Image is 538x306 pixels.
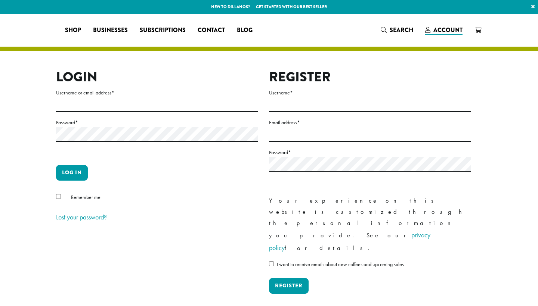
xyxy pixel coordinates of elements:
a: Shop [59,24,87,36]
label: Username [269,88,471,97]
p: Your experience on this website is customized through the personal information you provide. See o... [269,195,471,254]
span: Account [433,26,463,34]
a: privacy policy [269,231,430,252]
label: Username or email address [56,88,258,97]
label: Password [269,148,471,157]
h2: Login [56,69,258,85]
label: Email address [269,118,471,127]
a: Lost your password? [56,213,107,221]
a: Get started with our best seller [256,4,327,10]
span: Contact [198,26,225,35]
span: Subscriptions [140,26,186,35]
span: Businesses [93,26,128,35]
span: Blog [237,26,253,35]
button: Log in [56,165,88,181]
label: Password [56,118,258,127]
input: I want to receive emails about new coffees and upcoming sales. [269,261,274,266]
h2: Register [269,69,471,85]
a: Search [375,24,419,36]
span: Remember me [71,194,101,200]
span: Search [390,26,413,34]
span: Shop [65,26,81,35]
span: I want to receive emails about new coffees and upcoming sales. [277,261,405,268]
button: Register [269,278,309,294]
